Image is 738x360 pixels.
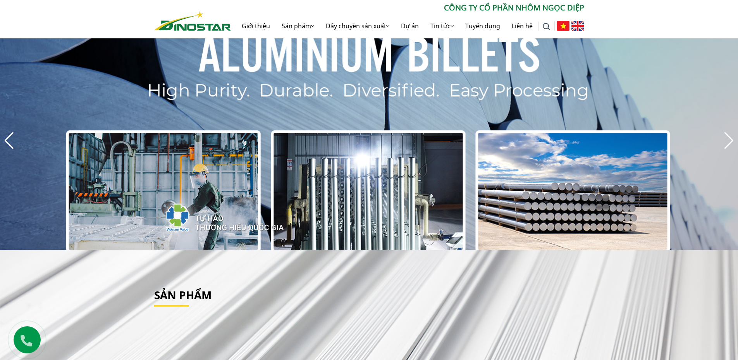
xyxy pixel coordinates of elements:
[143,189,285,242] img: thqg
[276,14,320,38] a: Sản phẩm
[724,132,734,149] div: Next slide
[154,10,231,30] a: Nhôm Dinostar
[571,21,584,31] img: English
[543,23,550,31] img: search
[395,14,425,38] a: Dự án
[425,14,459,38] a: Tin tức
[459,14,506,38] a: Tuyển dụng
[236,14,276,38] a: Giới thiệu
[557,21,569,31] img: Tiếng Việt
[154,288,212,302] a: Sản phẩm
[4,132,14,149] div: Previous slide
[231,2,584,14] p: CÔNG TY CỔ PHẦN NHÔM NGỌC DIỆP
[320,14,395,38] a: Dây chuyền sản xuất
[154,11,231,31] img: Nhôm Dinostar
[506,14,538,38] a: Liên hệ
